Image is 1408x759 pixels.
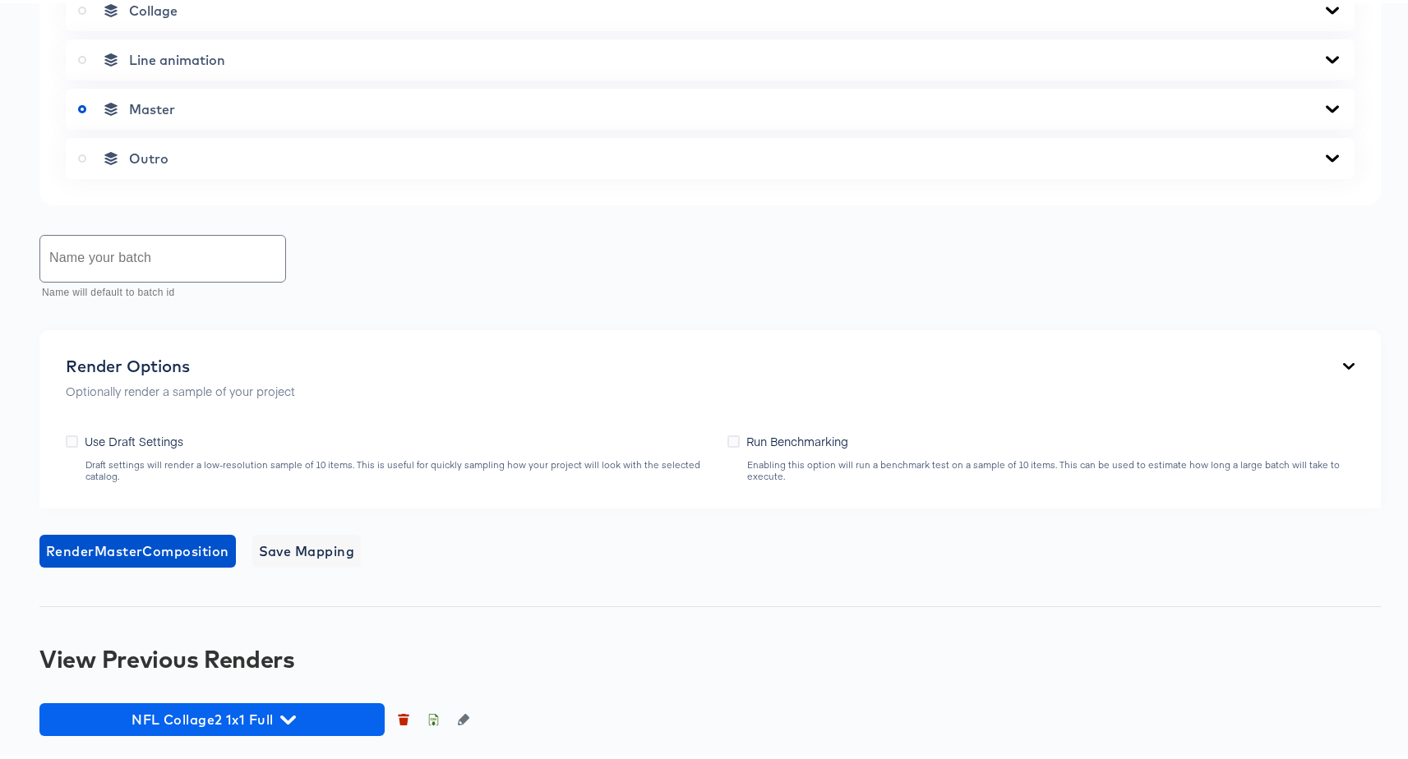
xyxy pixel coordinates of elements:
[252,531,362,564] button: Save Mapping
[48,705,376,728] span: NFL Collage2 1x1 Full
[66,353,295,373] div: Render Options
[39,700,385,733] button: NFL Collage2 1x1 Full
[85,456,711,479] div: Draft settings will render a low-resolution sample of 10 items. This is useful for quickly sampli...
[259,536,355,559] span: Save Mapping
[85,430,183,446] span: Use Draft Settings
[39,531,236,564] button: RenderMasterComposition
[129,98,175,114] span: Master
[39,642,1381,669] div: View Previous Renders
[746,430,848,446] span: Run Benchmarking
[42,282,275,298] p: Name will default to batch id
[46,536,229,559] span: Render Master Composition
[746,456,1355,479] div: Enabling this option will run a benchmark test on a sample of 10 items. This can be used to estim...
[129,147,168,163] span: Outro
[129,48,225,65] span: Line animation
[66,379,295,396] p: Optionally render a sample of your project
